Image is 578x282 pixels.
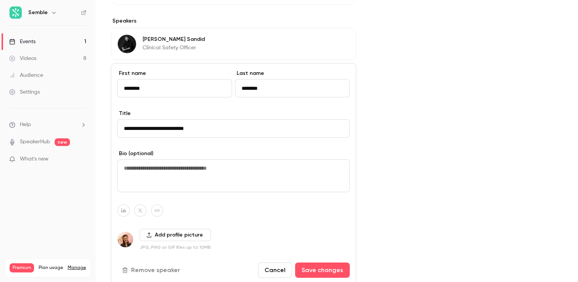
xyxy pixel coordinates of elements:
[39,265,63,271] span: Plan usage
[258,263,292,278] button: Cancel
[68,265,86,271] a: Manage
[117,263,186,278] button: Remove speaker
[140,244,211,250] p: JPG, PNG or GIF files up to 10MB
[9,38,36,45] div: Events
[10,6,22,19] img: Semble
[117,150,350,157] label: Bio (optional)
[20,138,50,146] a: SpeakerHub
[10,263,34,272] span: Premium
[9,71,43,79] div: Audience
[235,70,350,77] label: Last name
[28,9,48,16] h6: Semble
[111,28,356,60] div: Dr Karim Sandid[PERSON_NAME] SandidClinical Safety Officer
[117,70,232,77] label: First name
[143,44,205,52] p: Clinical Safety Officer
[20,121,31,129] span: Help
[140,229,211,241] button: Add profile picture
[9,88,40,96] div: Settings
[143,36,205,43] p: [PERSON_NAME] Sandid
[77,156,86,163] iframe: Noticeable Trigger
[295,263,350,278] button: Save changes
[20,155,49,163] span: What's new
[118,35,136,53] img: Dr Karim Sandid
[118,232,133,247] img: Dr Jenny Williams
[55,138,70,146] span: new
[117,110,350,117] label: Title
[9,121,86,129] li: help-dropdown-opener
[9,55,36,62] div: Videos
[111,17,356,25] label: Speakers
